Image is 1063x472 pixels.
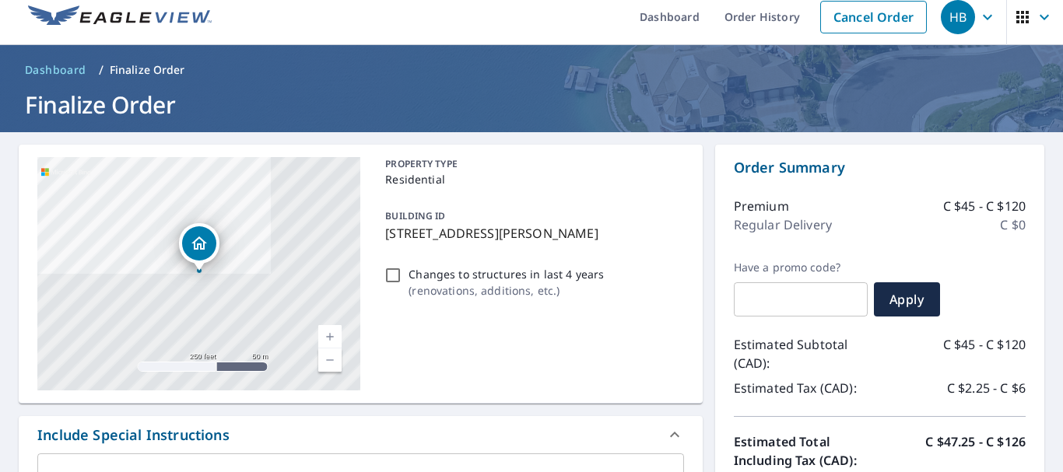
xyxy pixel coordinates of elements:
p: C $0 [1000,215,1026,234]
div: Dropped pin, building 1, Residential property, 1602 WILLOW ST CAMPBELL RIVER BC V9W3M7 [179,223,219,271]
p: Estimated Subtotal (CAD): [734,335,880,372]
p: Order Summary [734,157,1026,178]
a: Cancel Order [820,1,927,33]
p: Estimated Tax (CAD): [734,379,880,397]
a: Current Level 17, Zoom In [318,325,342,348]
button: Apply [874,282,940,316]
p: PROPERTY TYPE [385,157,677,171]
p: C $2.25 - C $6 [947,379,1026,397]
a: Current Level 17, Zoom Out [318,348,342,372]
p: ( renovations, additions, etc. ) [409,282,604,299]
p: C $45 - C $120 [943,197,1026,215]
p: Changes to structures in last 4 years [409,266,604,282]
p: Estimated Total Including Tax (CAD): [734,432,880,470]
div: Include Special Instructions [19,416,703,453]
label: Have a promo code? [734,260,868,274]
span: Dashboard [25,62,86,78]
p: C $45 - C $120 [943,335,1026,372]
p: Finalize Order [110,62,185,78]
p: Premium [734,197,789,215]
p: [STREET_ADDRESS][PERSON_NAME] [385,224,677,243]
p: BUILDING ID [385,209,445,222]
p: Regular Delivery [734,215,832,234]
a: Dashboard [19,58,93,82]
span: Apply [886,291,928,308]
div: Include Special Instructions [37,425,230,446]
img: EV Logo [28,5,212,29]
nav: breadcrumb [19,58,1044,82]
h1: Finalize Order [19,89,1044,121]
li: / [99,61,103,79]
p: C $47.25 - C $126 [925,432,1026,470]
p: Residential [385,171,677,187]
